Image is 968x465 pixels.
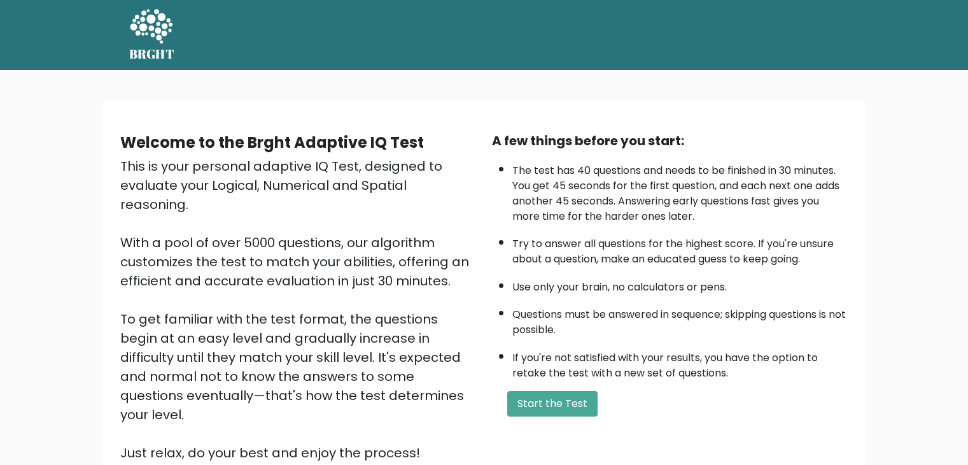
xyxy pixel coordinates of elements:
[512,344,848,381] li: If you're not satisfied with your results, you have the option to retake the test with a new set ...
[512,157,848,224] li: The test has 40 questions and needs to be finished in 30 minutes. You get 45 seconds for the firs...
[120,132,424,153] b: Welcome to the Brght Adaptive IQ Test
[129,46,175,62] h5: BRGHT
[512,301,848,338] li: Questions must be answered in sequence; skipping questions is not possible.
[492,131,848,150] div: A few things before you start:
[120,157,477,462] div: This is your personal adaptive IQ Test, designed to evaluate your Logical, Numerical and Spatial ...
[512,273,848,295] li: Use only your brain, no calculators or pens.
[129,5,175,65] a: BRGHT
[507,391,598,417] button: Start the Test
[512,230,848,267] li: Try to answer all questions for the highest score. If you're unsure about a question, make an edu...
